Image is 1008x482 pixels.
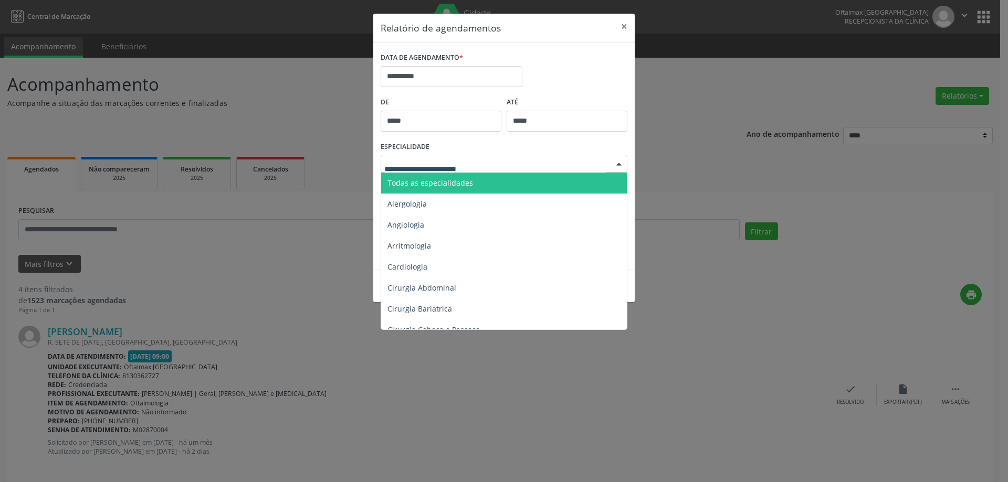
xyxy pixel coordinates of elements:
span: Cirurgia Abdominal [387,283,456,293]
span: Cardiologia [387,262,427,272]
label: De [381,94,501,111]
span: Alergologia [387,199,427,209]
button: Close [614,14,635,39]
span: Angiologia [387,220,424,230]
h5: Relatório de agendamentos [381,21,501,35]
span: Arritmologia [387,241,431,251]
span: Todas as especialidades [387,178,473,188]
span: Cirurgia Cabeça e Pescoço [387,325,480,335]
label: ESPECIALIDADE [381,139,429,155]
label: ATÉ [507,94,627,111]
span: Cirurgia Bariatrica [387,304,452,314]
label: DATA DE AGENDAMENTO [381,50,463,66]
